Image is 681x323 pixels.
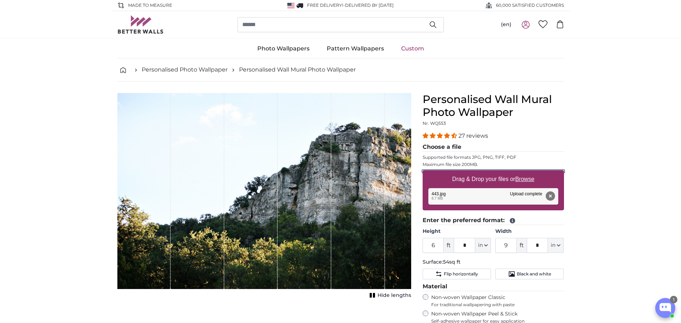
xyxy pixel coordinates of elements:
[431,302,564,308] span: For traditional wallpapering with paste
[517,271,551,277] span: Black and white
[423,155,564,160] p: Supported file formats JPG, PNG, TIFF, PDF
[368,290,411,300] button: Hide lengths
[444,238,454,253] span: ft
[478,242,483,249] span: in
[444,271,478,277] span: Flip horizontally
[475,238,491,253] button: in
[117,58,564,82] nav: breadcrumbs
[431,294,564,308] label: Non-woven Wallpaper Classic
[670,296,677,303] div: 1
[423,282,564,291] legend: Material
[117,15,164,34] img: Betterwalls
[117,93,411,300] div: 1 of 1
[548,238,564,253] button: in
[495,18,517,31] button: (en)
[378,292,411,299] span: Hide lengths
[343,3,394,8] span: -
[318,39,393,58] a: Pattern Wallpapers
[423,269,491,279] button: Flip horizontally
[495,228,564,235] label: Width
[345,3,394,8] span: Delivered by [DATE]
[423,143,564,152] legend: Choose a file
[423,132,458,139] span: 4.41 stars
[287,3,295,8] img: United States
[249,39,318,58] a: Photo Wallpapers
[142,65,228,74] a: Personalised Photo Wallpaper
[423,93,564,119] h1: Personalised Wall Mural Photo Wallpaper
[239,65,356,74] a: Personalised Wall Mural Photo Wallpaper
[128,2,172,9] span: Made to Measure
[443,259,461,265] span: 54sq ft
[423,162,564,167] p: Maximum file size 200MB.
[517,238,527,253] span: ft
[423,216,564,225] legend: Enter the preferred format:
[495,269,564,279] button: Black and white
[423,259,564,266] p: Surface:
[307,3,343,8] span: FREE delivery!
[449,172,537,186] label: Drag & Drop your files or
[423,121,446,126] span: Nr. WQ553
[551,242,555,249] span: in
[655,298,675,318] button: Open chatbox
[458,132,488,139] span: 27 reviews
[393,39,433,58] a: Custom
[496,2,564,9] span: 60,000 SATISFIED CUSTOMERS
[423,228,491,235] label: Height
[515,176,534,182] u: Browse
